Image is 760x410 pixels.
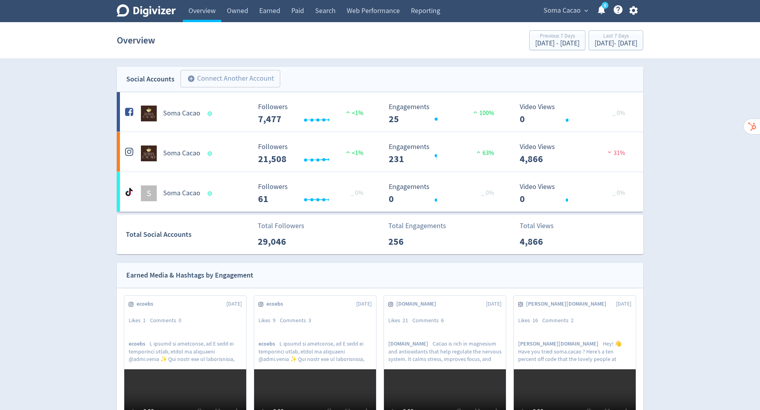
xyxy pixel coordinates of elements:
span: 2 [571,317,574,324]
span: [PERSON_NAME][DOMAIN_NAME] [518,340,603,348]
span: _ 0% [351,189,363,197]
h5: Soma Cacao [163,109,200,118]
button: Soma Cacao [541,4,590,17]
div: Last 7 Days [595,33,637,40]
a: Soma Cacao undefinedSoma Cacao Followers --- Followers 21,508 <1% Engagements 231 Engagements 231... [117,132,643,172]
span: 1 [143,317,146,324]
div: [DATE] - [DATE] [535,40,579,47]
span: 0 [179,317,181,324]
span: 31% [606,149,625,157]
img: positive-performance.svg [471,109,479,115]
span: [PERSON_NAME][DOMAIN_NAME] [526,300,611,308]
div: Likes [388,317,412,325]
svg: Followers --- [254,143,373,164]
span: [DOMAIN_NAME] [388,340,433,348]
svg: Video Views 0 [516,183,635,204]
span: [DATE] [486,300,502,308]
div: [DATE] - [DATE] [595,40,637,47]
span: ecoebs [137,300,158,308]
span: 16 [532,317,538,324]
div: Social Accounts [126,74,175,85]
p: Total Followers [258,221,304,231]
div: Previous 7 Days [535,33,579,40]
span: _ 0% [481,189,494,197]
p: Hey! 👋 Have you tried soma.cacao ? Here’s a ten percent off code that the lovely people at [GEOGR... [518,340,631,362]
img: positive-performance.svg [344,149,352,155]
img: positive-performance.svg [475,149,483,155]
p: Total Engagements [388,221,446,231]
span: 63% [475,149,494,157]
span: [DATE] [616,300,631,308]
div: Comments [412,317,448,325]
span: 100% [471,109,494,117]
span: expand_more [583,7,590,14]
img: Soma Cacao undefined [141,106,157,121]
button: Connect Another Account [180,70,280,87]
span: 21 [403,317,408,324]
svg: Engagements 25 [385,103,503,124]
svg: Video Views 0 [516,103,635,124]
a: SSoma Cacao Followers --- _ 0% Followers 61 Engagements 0 Engagements 0 _ 0% Video Views 0 Video ... [117,172,643,212]
span: _ 0% [612,189,625,197]
a: Connect Another Account [175,71,280,87]
svg: Video Views 4,866 [516,143,635,164]
span: _ 0% [612,109,625,117]
svg: Engagements 231 [385,143,503,164]
h5: Soma Cacao [163,149,200,158]
span: Data last synced: 8 Sep 2025, 2:02am (AEST) [208,191,215,196]
svg: Engagements 0 [385,183,503,204]
span: 6 [441,317,444,324]
button: Last 7 Days[DATE]- [DATE] [589,30,643,50]
div: Comments [280,317,315,325]
svg: Followers --- [254,183,373,204]
div: Total Social Accounts [126,229,252,240]
img: Soma Cacao undefined [141,145,157,161]
span: ecoebs [129,340,150,348]
div: Likes [129,317,150,325]
img: positive-performance.svg [344,109,352,115]
h1: Overview [117,28,155,53]
span: Data last synced: 7 Sep 2025, 11:02pm (AEST) [208,151,215,156]
p: Total Views [520,221,565,231]
div: Comments [542,317,578,325]
span: <1% [344,109,363,117]
p: Caсao is rich in magnesium and antioxidants that help regulate the nervous system. It calms stres... [388,340,502,362]
img: negative-performance.svg [606,149,614,155]
span: 9 [273,317,275,324]
span: 3 [308,317,311,324]
p: L ipsumd si ametconse, ad E sedd ei temporinci utlab, etdol ma aliquaeni @admi.venia ✨ Qui nostr ... [258,340,372,362]
span: <1% [344,149,363,157]
div: Comments [150,317,186,325]
h5: Soma Cacao [163,189,200,198]
div: S [141,185,157,201]
span: ecoebs [258,340,279,348]
p: 4,866 [520,234,565,249]
svg: Followers --- [254,103,373,124]
div: Earned Media & Hashtags by Engagement [126,270,253,281]
p: 29,046 [258,234,303,249]
a: 5 [602,2,608,9]
span: add_circle [187,75,195,83]
div: Likes [258,317,280,325]
button: Previous 7 Days[DATE] - [DATE] [529,30,585,50]
text: 5 [604,3,606,8]
p: 256 [388,234,434,249]
span: [DATE] [356,300,372,308]
span: Soma Cacao [543,4,581,17]
span: [DOMAIN_NAME] [396,300,441,308]
span: [DATE] [226,300,242,308]
div: Likes [518,317,542,325]
span: ecoebs [266,300,287,308]
p: L ipsumd si ametconse, ad E sedd ei temporinci utlab, etdol ma aliquaeni @admi.venia ✨ Qui nostr ... [129,340,242,362]
a: Soma Cacao undefinedSoma Cacao Followers --- Followers 7,477 <1% Engagements 25 Engagements 25 10... [117,92,643,132]
span: Data last synced: 7 Sep 2025, 11:02pm (AEST) [208,111,215,116]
